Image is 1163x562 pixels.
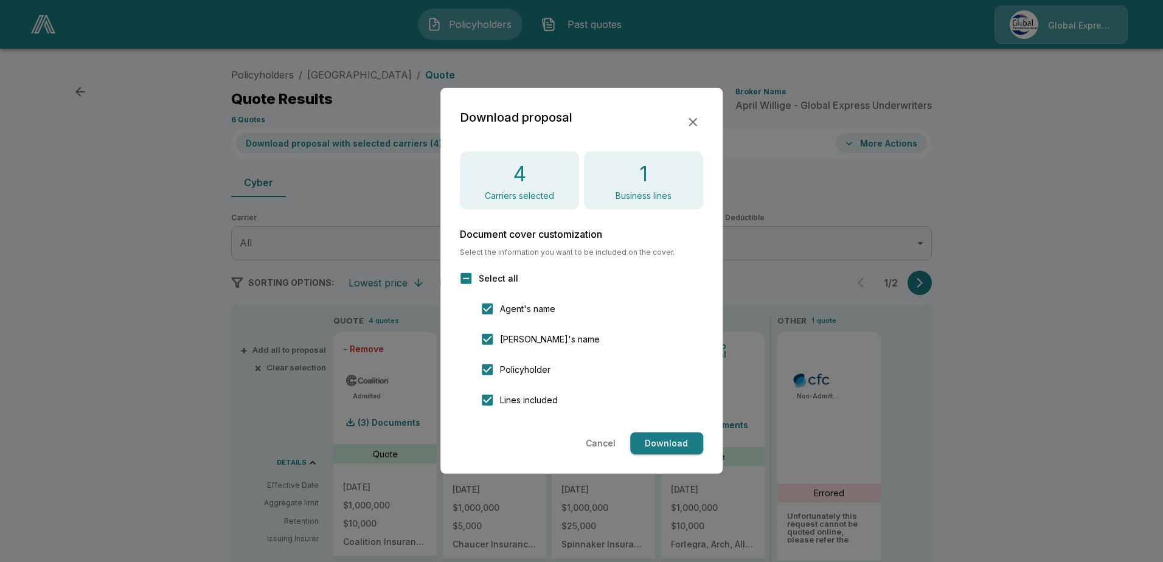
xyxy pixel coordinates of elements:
[581,432,620,455] button: Cancel
[479,272,518,285] span: Select all
[616,192,672,200] p: Business lines
[460,229,703,239] h6: Document cover customization
[500,363,550,376] span: Policyholder
[460,249,703,256] span: Select the information you want to be included on the cover.
[485,192,554,200] p: Carriers selected
[500,394,558,406] span: Lines included
[513,161,526,187] h4: 4
[500,302,555,315] span: Agent's name
[639,161,648,187] h4: 1
[460,108,572,127] h2: Download proposal
[630,432,703,455] button: Download
[500,333,600,345] span: [PERSON_NAME]'s name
